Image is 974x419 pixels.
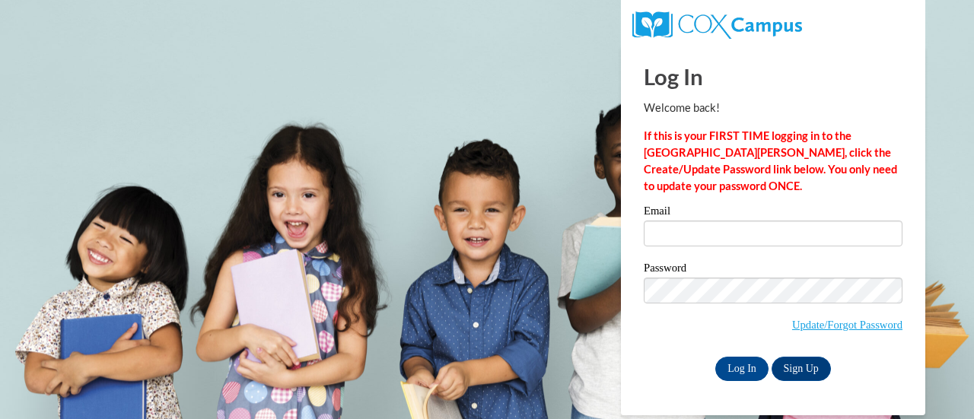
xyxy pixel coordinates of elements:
img: COX Campus [632,11,802,39]
a: Sign Up [772,357,831,381]
input: Log In [715,357,769,381]
p: Welcome back! [644,100,902,116]
label: Email [644,205,902,221]
label: Password [644,262,902,278]
h1: Log In [644,61,902,92]
strong: If this is your FIRST TIME logging in to the [GEOGRAPHIC_DATA][PERSON_NAME], click the Create/Upd... [644,129,897,192]
a: Update/Forgot Password [792,319,902,331]
a: COX Campus [632,17,802,30]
